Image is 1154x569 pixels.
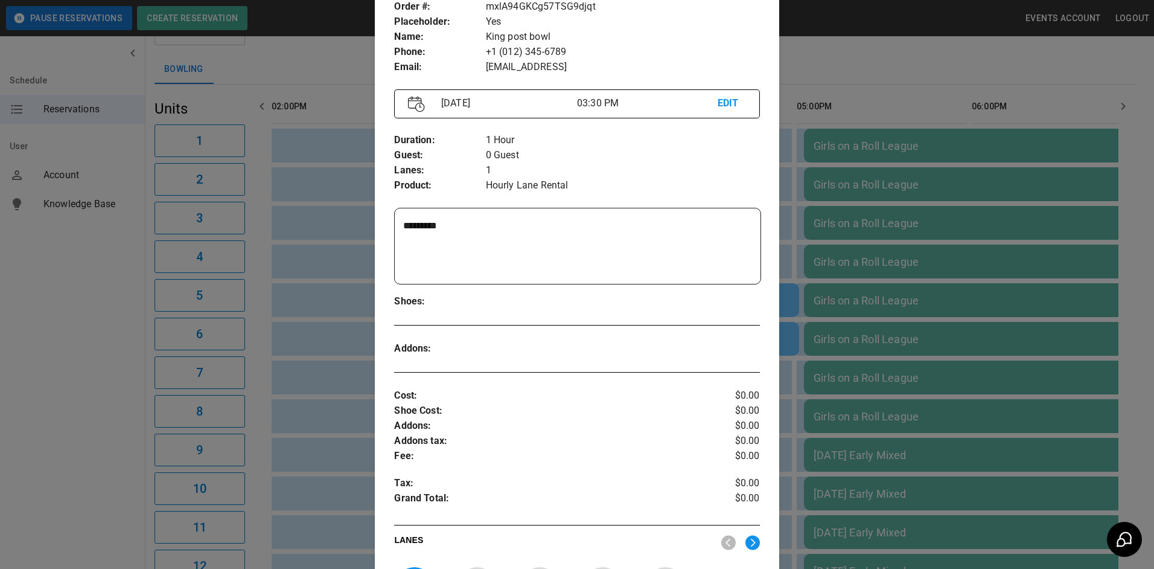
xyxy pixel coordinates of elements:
p: 03:30 PM [577,96,718,111]
p: $0.00 [699,388,760,403]
p: Phone : [394,45,485,60]
p: Grand Total : [394,491,698,509]
p: Name : [394,30,485,45]
p: Addons : [394,341,485,356]
p: $0.00 [699,476,760,491]
p: Yes [486,14,760,30]
img: right.svg [745,535,760,550]
p: 1 Hour [486,133,760,148]
p: Guest : [394,148,485,163]
p: $0.00 [699,449,760,464]
p: Addons : [394,419,698,434]
p: Cost : [394,388,698,403]
p: [DATE] [436,96,577,111]
p: $0.00 [699,491,760,509]
img: nav_left.svg [721,535,736,550]
p: +1 (012) 345-6789 [486,45,760,60]
p: EDIT [718,96,746,111]
p: King post bowl [486,30,760,45]
img: Vector [408,96,425,112]
p: 1 [486,163,760,178]
p: 0 Guest [486,148,760,163]
p: LANES [394,534,711,551]
p: Placeholder : [394,14,485,30]
p: Duration : [394,133,485,148]
p: Shoes : [394,294,485,309]
p: Shoe Cost : [394,403,698,419]
p: $0.00 [699,403,760,419]
p: Fee : [394,449,698,464]
p: [EMAIL_ADDRESS] [486,60,760,75]
p: $0.00 [699,434,760,449]
p: Hourly Lane Rental [486,178,760,193]
p: Addons tax : [394,434,698,449]
p: Product : [394,178,485,193]
p: Lanes : [394,163,485,178]
p: Email : [394,60,485,75]
p: Tax : [394,476,698,491]
p: $0.00 [699,419,760,434]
